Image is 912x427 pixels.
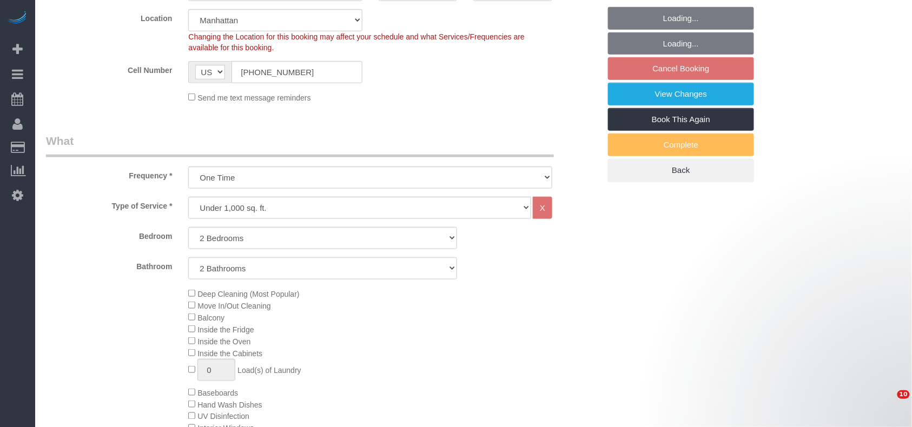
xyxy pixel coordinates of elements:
[197,290,299,298] span: Deep Cleaning (Most Popular)
[38,197,180,211] label: Type of Service *
[38,61,180,76] label: Cell Number
[38,257,180,272] label: Bathroom
[197,325,254,334] span: Inside the Fridge
[197,401,262,409] span: Hand Wash Dishes
[696,317,912,398] iframe: Intercom notifications message
[197,337,250,346] span: Inside the Oven
[897,390,910,399] span: 10
[232,61,362,83] input: Cell Number
[237,366,301,375] span: Load(s) of Laundry
[197,412,249,421] span: UV Disinfection
[38,166,180,181] label: Frequency *
[608,108,754,131] a: Book This Again
[197,313,224,322] span: Balcony
[197,94,310,102] span: Send me text message reminders
[6,11,28,26] img: Automaid Logo
[608,83,754,105] a: View Changes
[197,349,262,358] span: Inside the Cabinets
[188,32,525,52] span: Changing the Location for this booking may affect your schedule and what Services/Frequencies are...
[46,133,554,157] legend: What
[608,159,754,182] a: Back
[197,389,238,397] span: Baseboards
[197,302,270,310] span: Move In/Out Cleaning
[38,227,180,242] label: Bedroom
[875,390,901,416] iframe: Intercom live chat
[38,9,180,24] label: Location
